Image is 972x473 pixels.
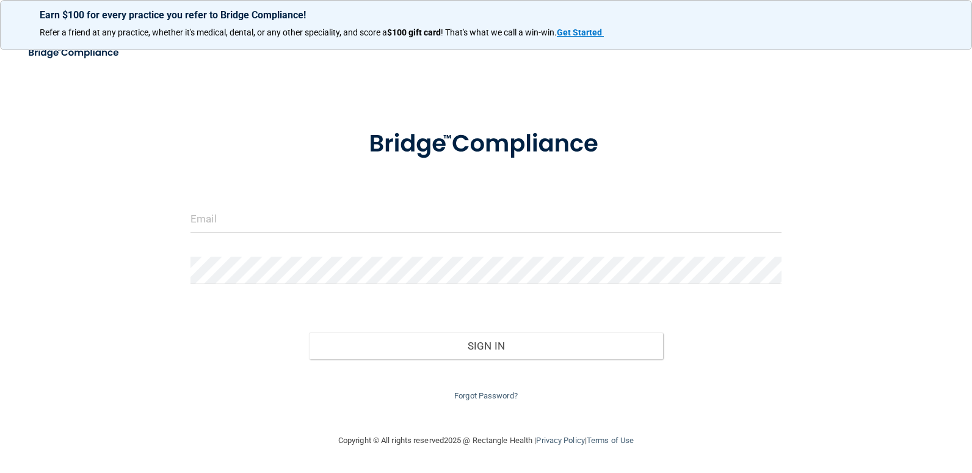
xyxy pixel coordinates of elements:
a: Terms of Use [587,436,634,445]
div: Copyright © All rights reserved 2025 @ Rectangle Health | | [263,421,709,460]
a: Privacy Policy [536,436,584,445]
strong: Get Started [557,28,602,37]
button: Sign In [309,332,664,359]
a: Forgot Password? [454,391,518,400]
span: ! That's what we call a win-win. [441,28,557,37]
strong: $100 gift card [387,28,441,37]
a: Get Started [557,28,604,37]
p: Earn $100 for every practice you refer to Bridge Compliance! [40,9,932,21]
input: Email [190,205,782,233]
span: Refer a friend at any practice, whether it's medical, dental, or any other speciality, and score a [40,28,387,37]
img: bridge_compliance_login_screen.278c3ca4.svg [344,112,628,176]
img: bridge_compliance_login_screen.278c3ca4.svg [18,40,131,65]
